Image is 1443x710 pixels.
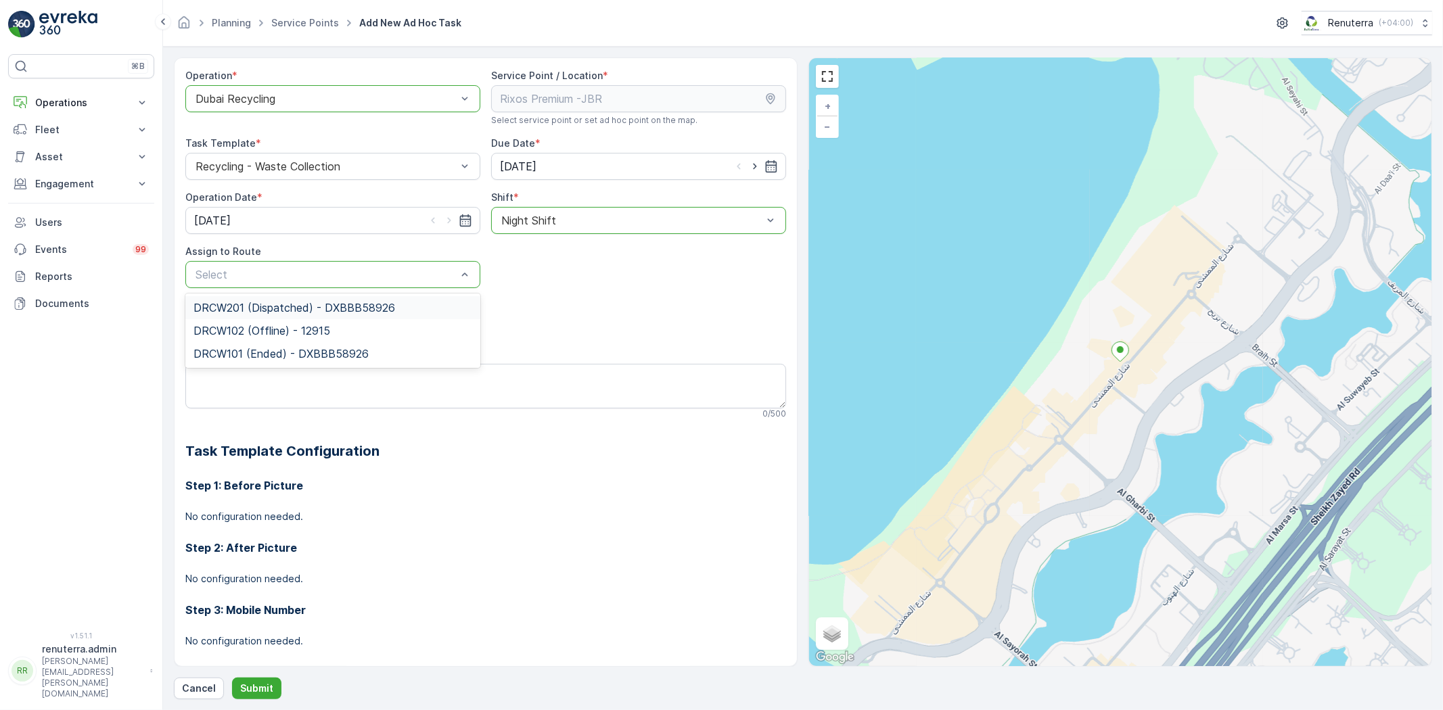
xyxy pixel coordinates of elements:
input: dd/mm/yyyy [185,207,480,234]
p: Asset [35,150,127,164]
h2: Task Template Configuration [185,441,786,461]
span: − [825,120,831,132]
label: Shift [491,191,513,203]
span: DRCW201 (Dispatched) - DXBBB58926 [193,302,395,314]
span: DRCW102 (Offline) - 12915 [193,325,330,337]
button: Asset [8,143,154,170]
a: View Fullscreen [817,66,838,87]
a: Events99 [8,236,154,263]
p: Documents [35,297,149,310]
h3: Step 1: Before Picture [185,477,786,494]
button: RRrenuterra.admin[PERSON_NAME][EMAIL_ADDRESS][PERSON_NAME][DOMAIN_NAME] [8,642,154,699]
label: Service Point / Location [491,70,603,81]
button: Cancel [174,678,224,699]
button: Engagement [8,170,154,197]
input: Rixos Premium -JBR [491,85,786,112]
label: Task Template [185,137,256,149]
label: Operation Date [185,191,257,203]
p: No configuration needed. [185,510,786,523]
button: Renuterra(+04:00) [1302,11,1432,35]
a: Documents [8,290,154,317]
h3: Step 3: Mobile Number [185,602,786,618]
p: Select [196,266,457,283]
img: Screenshot_2024-07-26_at_13.33.01.png [1302,16,1323,30]
span: v 1.51.1 [8,632,154,640]
p: Fleet [35,123,127,137]
p: [PERSON_NAME][EMAIL_ADDRESS][PERSON_NAME][DOMAIN_NAME] [42,656,143,699]
span: DRCW101 (Ended) - DXBBB58926 [193,348,369,360]
h3: Step 2: After Picture [185,540,786,556]
a: Zoom In [817,96,838,116]
p: No configuration needed. [185,572,786,586]
span: + [825,100,831,112]
p: ( +04:00 ) [1379,18,1413,28]
p: 0 / 500 [762,408,786,419]
img: Google [812,648,857,666]
span: Add New Ad Hoc Task [357,16,464,30]
p: Cancel [182,682,216,695]
label: Operation [185,70,232,81]
button: Fleet [8,116,154,143]
label: Due Date [491,137,535,149]
a: Zoom Out [817,116,838,137]
button: Submit [232,678,281,699]
p: Events [35,243,124,256]
a: Planning [212,17,251,28]
a: Open this area in Google Maps (opens a new window) [812,648,857,666]
p: Reports [35,270,149,283]
button: Operations [8,89,154,116]
p: Renuterra [1328,16,1373,30]
p: Operations [35,96,127,110]
a: Service Points [271,17,339,28]
p: 99 [135,244,146,255]
p: Submit [240,682,273,695]
a: Users [8,209,154,236]
div: RR [12,660,33,682]
a: Layers [817,619,847,648]
label: Assign to Route [185,245,261,257]
p: Users [35,216,149,229]
img: logo [8,11,35,38]
p: Engagement [35,177,127,191]
p: ⌘B [131,61,145,72]
a: Reports [8,263,154,290]
img: logo_light-DOdMpM7g.png [39,11,97,38]
a: Homepage [177,20,191,32]
span: Select service point or set ad hoc point on the map. [491,115,697,126]
p: renuterra.admin [42,642,143,656]
input: dd/mm/yyyy [491,153,786,180]
p: No configuration needed. [185,634,786,648]
h3: Step 4: Before Picture [185,664,786,680]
